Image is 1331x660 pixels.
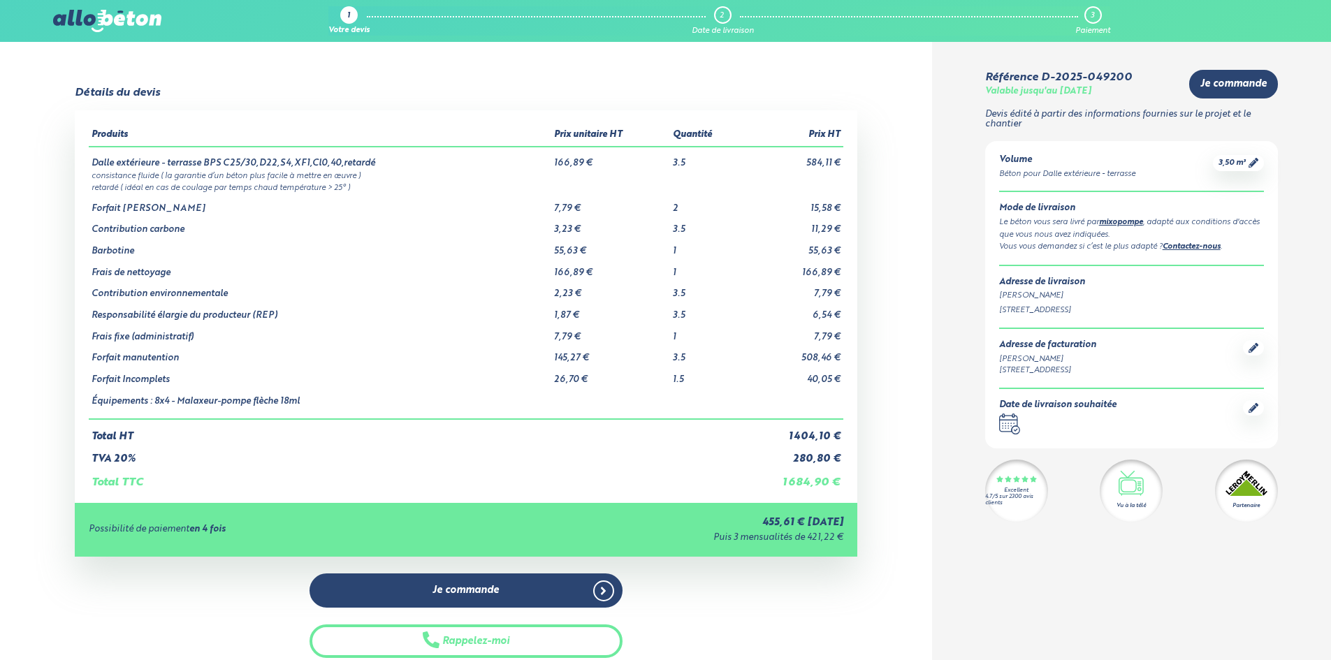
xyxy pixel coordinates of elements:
td: Forfait Incomplets [89,364,551,386]
td: Équipements : 8x4 - Malaxeur-pompe flèche 18ml [89,386,551,419]
th: Prix unitaire HT [551,124,670,147]
div: 2 [720,11,724,20]
div: Excellent [1004,487,1028,494]
td: 2 [670,193,741,214]
div: 455,61 € [DATE] [476,517,843,529]
th: Produits [89,124,551,147]
td: 3.5 [670,147,741,169]
td: 3,23 € [551,214,670,235]
td: 6,54 € [741,300,843,321]
td: 7,79 € [551,193,670,214]
td: 55,63 € [551,235,670,257]
td: 166,89 € [741,257,843,279]
td: 7,79 € [741,321,843,343]
div: 3 [1091,11,1094,20]
div: Partenaire [1232,501,1260,510]
td: consistance fluide ( la garantie d’un béton plus facile à mettre en œuvre ) [89,169,843,181]
p: Devis édité à partir des informations fournies sur le projet et le chantier [985,110,1278,130]
a: Je commande [310,573,623,608]
div: Vous vous demandez si c’est le plus adapté ? . [999,241,1264,254]
div: Béton pour Dalle extérieure - terrasse [999,168,1135,180]
td: Forfait manutention [89,342,551,364]
td: 280,80 € [741,442,843,465]
div: Le béton vous sera livré par , adapté aux conditions d'accès que vous nous avez indiquées. [999,217,1264,241]
div: [STREET_ADDRESS] [999,305,1264,316]
td: 166,89 € [551,147,670,169]
div: [STREET_ADDRESS] [999,365,1096,376]
div: [PERSON_NAME] [999,290,1264,302]
div: 4.7/5 sur 2300 avis clients [985,494,1048,506]
div: Paiement [1075,27,1110,36]
div: [PERSON_NAME] [999,353,1096,365]
div: Vu à la télé [1117,501,1146,510]
a: 1 Votre devis [328,6,370,36]
div: Date de livraison [692,27,754,36]
td: 7,79 € [551,321,670,343]
strong: en 4 fois [189,525,226,534]
a: 2 Date de livraison [692,6,754,36]
td: 11,29 € [741,214,843,235]
td: 2,23 € [551,278,670,300]
span: Je commande [432,585,499,596]
a: Je commande [1189,70,1278,98]
a: Contactez-nous [1163,243,1221,251]
td: Forfait [PERSON_NAME] [89,193,551,214]
td: Frais de nettoyage [89,257,551,279]
span: Je commande [1200,78,1267,90]
td: TVA 20% [89,442,742,465]
td: 166,89 € [551,257,670,279]
td: Responsabilité élargie du producteur (REP) [89,300,551,321]
td: Frais fixe (administratif) [89,321,551,343]
td: 7,79 € [741,278,843,300]
td: retardé ( idéal en cas de coulage par temps chaud température > 25° ) [89,181,843,193]
td: Barbotine [89,235,551,257]
div: Valable jusqu'au [DATE] [985,87,1091,97]
div: Date de livraison souhaitée [999,400,1117,411]
div: Possibilité de paiement [89,525,476,535]
td: 1 [670,257,741,279]
td: 1 [670,235,741,257]
td: Dalle extérieure - terrasse BPS C25/30,D22,S4,XF1,Cl0,40,retardé [89,147,551,169]
td: 15,58 € [741,193,843,214]
td: Contribution carbone [89,214,551,235]
td: Contribution environnementale [89,278,551,300]
button: Rappelez-moi [310,624,623,659]
td: 26,70 € [551,364,670,386]
div: 1 [347,12,350,21]
td: 1,87 € [551,300,670,321]
td: 3.5 [670,300,741,321]
div: Votre devis [328,27,370,36]
div: Détails du devis [75,87,160,99]
div: Mode de livraison [999,203,1264,214]
td: 584,11 € [741,147,843,169]
div: Adresse de livraison [999,277,1264,288]
td: 145,27 € [551,342,670,364]
td: Total HT [89,419,742,443]
td: 3.5 [670,342,741,364]
a: mixopompe [1099,219,1143,226]
td: 3.5 [670,278,741,300]
div: Référence D-2025-049200 [985,71,1132,84]
a: 3 Paiement [1075,6,1110,36]
td: Total TTC [89,465,742,489]
td: 3.5 [670,214,741,235]
td: 55,63 € [741,235,843,257]
td: 1 684,90 € [741,465,843,489]
td: 1 404,10 € [741,419,843,443]
th: Quantité [670,124,741,147]
td: 1 [670,321,741,343]
img: allobéton [53,10,161,32]
th: Prix HT [741,124,843,147]
div: Puis 3 mensualités de 421,22 € [476,533,843,543]
td: 1.5 [670,364,741,386]
td: 508,46 € [741,342,843,364]
div: Adresse de facturation [999,340,1096,351]
div: Volume [999,155,1135,166]
td: 40,05 € [741,364,843,386]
